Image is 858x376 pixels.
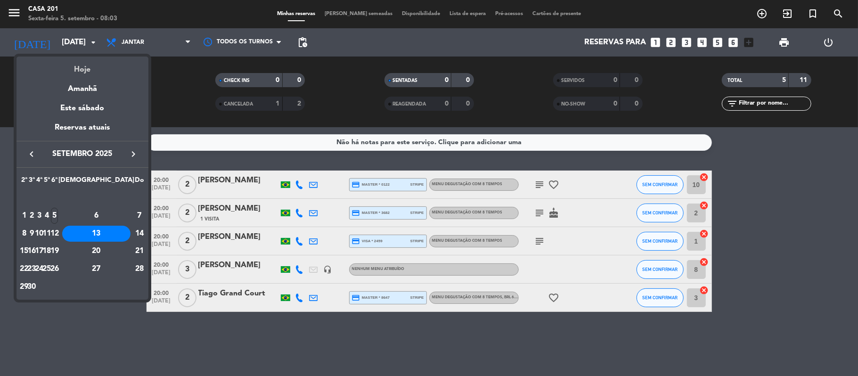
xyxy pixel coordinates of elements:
[36,208,43,224] div: 3
[51,242,58,260] td: 19 de setembro de 2025
[58,207,134,225] td: 6 de setembro de 2025
[28,226,35,242] div: 9
[21,279,28,295] div: 29
[135,208,144,224] div: 7
[128,148,139,160] i: keyboard_arrow_right
[21,208,28,224] div: 1
[28,243,35,259] div: 16
[135,226,144,242] div: 14
[43,207,50,225] td: 4 de setembro de 2025
[58,175,134,189] th: Sábado
[40,148,125,160] span: setembro 2025
[134,225,145,243] td: 14 de setembro de 2025
[28,260,35,278] td: 23 de setembro de 2025
[28,278,35,296] td: 30 de setembro de 2025
[20,260,28,278] td: 22 de setembro de 2025
[28,242,35,260] td: 16 de setembro de 2025
[51,208,58,224] div: 5
[36,261,43,277] div: 24
[28,279,35,295] div: 30
[43,175,50,189] th: Quinta-feira
[21,243,28,259] div: 15
[51,260,58,278] td: 26 de setembro de 2025
[43,225,50,243] td: 11 de setembro de 2025
[28,261,35,277] div: 23
[134,175,145,189] th: Domingo
[51,243,58,259] div: 19
[58,225,134,243] td: 13 de setembro de 2025
[51,261,58,277] div: 26
[21,226,28,242] div: 8
[43,226,50,242] div: 11
[26,148,37,160] i: keyboard_arrow_left
[20,278,28,296] td: 29 de setembro de 2025
[23,148,40,160] button: keyboard_arrow_left
[28,208,35,224] div: 2
[21,261,28,277] div: 22
[62,243,131,259] div: 20
[58,242,134,260] td: 20 de setembro de 2025
[135,243,144,259] div: 21
[20,242,28,260] td: 15 de setembro de 2025
[36,226,43,242] div: 10
[134,260,145,278] td: 28 de setembro de 2025
[35,242,43,260] td: 17 de setembro de 2025
[62,226,131,242] div: 13
[43,242,50,260] td: 18 de setembro de 2025
[35,260,43,278] td: 24 de setembro de 2025
[43,208,50,224] div: 4
[51,175,58,189] th: Sexta-feira
[36,243,43,259] div: 17
[20,225,28,243] td: 8 de setembro de 2025
[16,95,148,122] div: Este sábado
[134,207,145,225] td: 7 de setembro de 2025
[35,175,43,189] th: Quarta-feira
[51,225,58,243] td: 12 de setembro de 2025
[16,76,148,95] div: Amanhã
[16,57,148,76] div: Hoje
[51,207,58,225] td: 5 de setembro de 2025
[125,148,142,160] button: keyboard_arrow_right
[43,243,50,259] div: 18
[28,175,35,189] th: Terça-feira
[62,208,131,224] div: 6
[51,226,58,242] div: 12
[134,242,145,260] td: 21 de setembro de 2025
[28,207,35,225] td: 2 de setembro de 2025
[20,207,28,225] td: 1 de setembro de 2025
[135,261,144,277] div: 28
[35,207,43,225] td: 3 de setembro de 2025
[43,260,50,278] td: 25 de setembro de 2025
[43,261,50,277] div: 25
[35,225,43,243] td: 10 de setembro de 2025
[62,261,131,277] div: 27
[20,189,145,207] td: SET
[16,122,148,141] div: Reservas atuais
[20,175,28,189] th: Segunda-feira
[28,225,35,243] td: 9 de setembro de 2025
[58,260,134,278] td: 27 de setembro de 2025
